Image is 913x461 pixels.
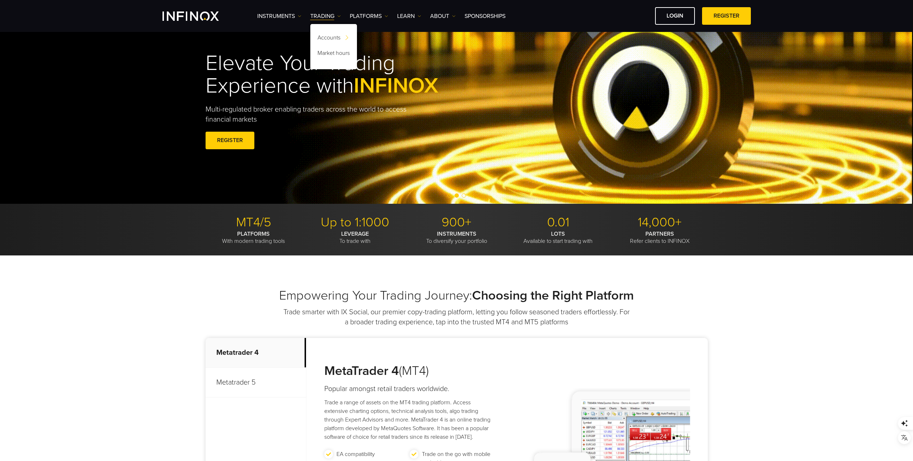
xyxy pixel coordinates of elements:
p: Available to start trading with [510,230,606,245]
p: Refer clients to INFINOX [612,230,708,245]
p: 0.01 [510,215,606,230]
p: Metatrader 4 [206,338,306,368]
a: LOGIN [655,7,695,25]
p: To trade with [307,230,403,245]
p: 14,000+ [612,215,708,230]
span: Go to slide 3 [462,193,466,198]
p: Multi-regulated broker enabling traders across the world to access financial markets [206,104,419,124]
strong: PLATFORMS [237,230,270,237]
a: REGISTER [206,132,254,149]
a: Instruments [257,12,301,20]
h2: Empowering Your Trading Journey: [206,288,708,304]
p: 900+ [409,215,505,230]
p: With modern trading tools [206,230,302,245]
strong: LEVERAGE [341,230,369,237]
span: INFINOX [354,73,438,99]
strong: INSTRUMENTS [437,230,476,237]
a: INFINOX Logo [163,11,236,21]
a: Market hours [310,47,357,62]
h1: Elevate Your Trading Experience with [206,52,472,97]
p: Up to 1:1000 [307,215,403,230]
a: Accounts [310,31,357,47]
strong: MetaTrader 4 [324,363,399,378]
a: REGISTER [702,7,751,25]
strong: Choosing the Right Platform [472,288,634,303]
p: Trade a range of assets on the MT4 trading platform. Access extensive charting options, technical... [324,398,495,441]
strong: PARTNERS [645,230,674,237]
h4: Popular amongst retail traders worldwide. [324,384,495,394]
span: Go to slide 2 [455,193,459,198]
a: SPONSORSHIPS [465,12,505,20]
p: EA compatibility [337,450,375,458]
strong: LOTS [551,230,565,237]
p: Metatrader 5 [206,368,306,398]
p: Trade smarter with IX Social, our premier copy-trading platform, letting you follow seasoned trad... [283,307,631,327]
p: To diversify your portfolio [409,230,505,245]
h3: (MT4) [324,363,495,379]
a: ABOUT [430,12,456,20]
a: TRADING [310,12,341,20]
span: Go to slide 1 [447,193,452,198]
p: MT4/5 [206,215,302,230]
a: PLATFORMS [350,12,388,20]
a: Learn [397,12,421,20]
